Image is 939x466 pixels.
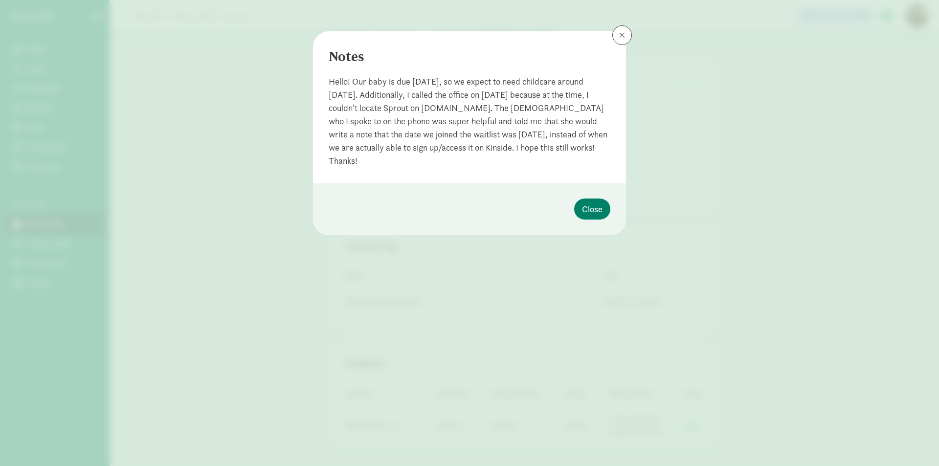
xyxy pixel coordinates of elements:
[890,419,939,466] iframe: Chat Widget
[582,202,603,216] span: Close
[329,47,610,67] div: Notes
[574,199,610,220] button: Close
[329,75,610,167] div: Hello! Our baby is due [DATE], so we expect to need childcare around [DATE]. Additionally, I call...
